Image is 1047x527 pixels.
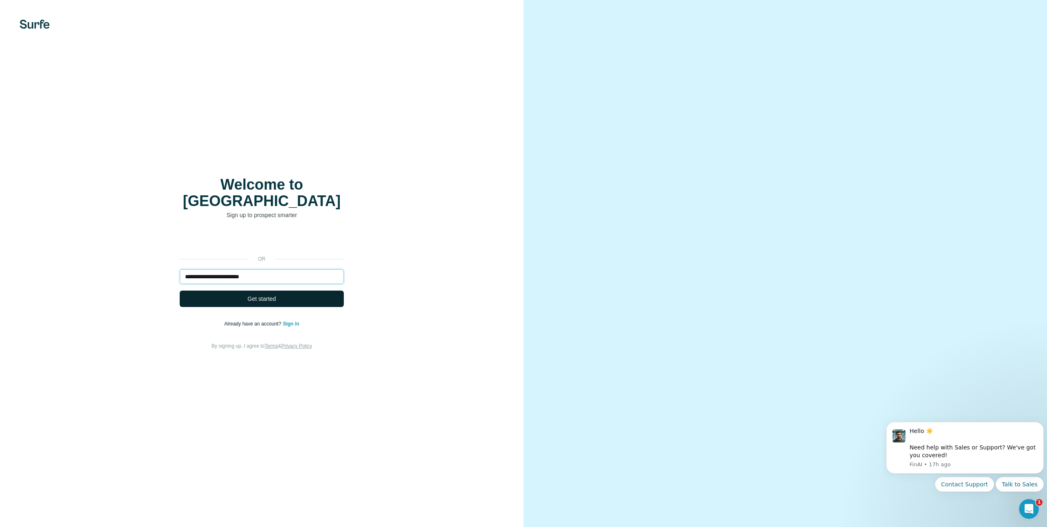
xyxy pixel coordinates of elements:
a: Terms [265,343,278,349]
button: Get started [180,291,344,307]
img: Surfe's logo [20,20,50,29]
h1: Welcome to [GEOGRAPHIC_DATA] [180,176,344,209]
span: 1 [1036,499,1042,506]
a: Sign in [283,321,299,327]
iframe: Schaltfläche „Über Google anmelden“ [176,231,348,250]
iframe: Intercom live chat [1019,499,1039,519]
p: or [249,255,275,263]
span: Get started [247,295,276,303]
span: By signing up, I agree to & [212,343,312,349]
iframe: Intercom notifications message [883,412,1047,523]
a: Privacy Policy [281,343,312,349]
span: Already have an account? [224,321,283,327]
p: Sign up to prospect smarter [180,211,344,219]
